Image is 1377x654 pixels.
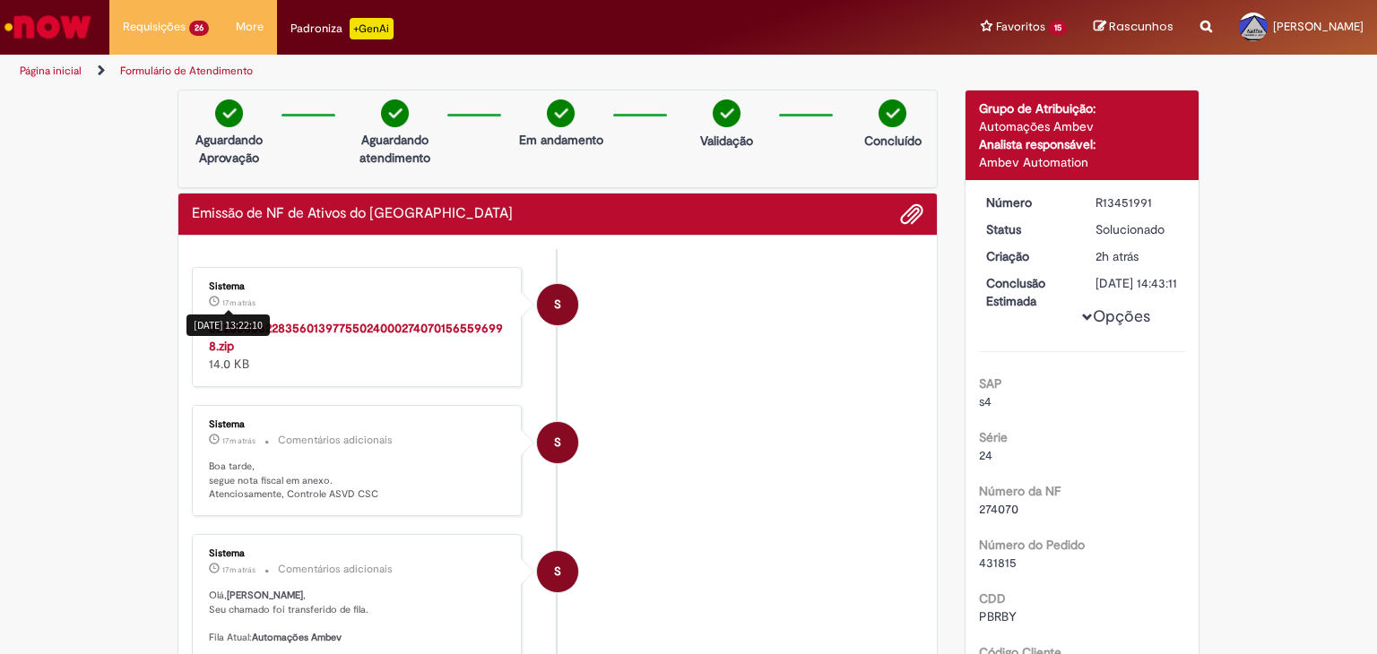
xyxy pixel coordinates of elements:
span: PBRBY [979,608,1017,624]
div: [DATE] 13:22:10 [186,314,270,335]
span: Rascunhos [1109,18,1173,35]
p: Aguardando Aprovação [186,131,273,167]
img: check-circle-green.png [547,99,575,127]
time: 27/08/2025 11:43:07 [1096,248,1139,264]
h2: Emissão de NF de Ativos do ASVD Histórico de tíquete [192,206,513,222]
div: Solucionado [1096,220,1179,238]
div: Sistema [209,548,507,559]
div: 14.0 KB [209,319,507,373]
span: 17m atrás [222,435,255,446]
b: Número da NF [979,483,1061,499]
span: 26 [189,21,209,36]
small: Comentários adicionais [278,562,393,577]
div: Automações Ambev [979,117,1186,135]
div: Sistema [209,281,507,292]
img: check-circle-green.png [381,99,409,127]
ul: Trilhas de página [13,55,905,88]
div: Grupo de Atribuição: [979,99,1186,117]
b: Série [979,429,1008,445]
div: [DATE] 14:43:11 [1096,274,1179,292]
p: Validação [700,132,753,150]
span: S [554,283,561,326]
dt: Status [973,220,1083,238]
div: Analista responsável: [979,135,1186,153]
div: Ambev Automation [979,153,1186,171]
a: Formulário de Atendimento [120,64,253,78]
a: 33250856228356013977550240002740701565596998.zip [209,320,503,354]
span: Requisições [123,18,186,36]
small: Comentários adicionais [278,433,393,448]
span: 17m atrás [222,297,255,308]
a: Página inicial [20,64,82,78]
span: Favoritos [996,18,1045,36]
p: +GenAi [350,18,394,39]
span: 15 [1049,21,1067,36]
div: Sistema [209,419,507,430]
p: Em andamento [519,131,603,149]
img: check-circle-green.png [879,99,906,127]
div: 27/08/2025 11:43:07 [1096,247,1179,265]
img: check-circle-green.png [215,99,243,127]
time: 27/08/2025 13:22:10 [222,435,255,446]
span: 274070 [979,501,1018,517]
a: Rascunhos [1094,19,1173,36]
div: Padroniza [290,18,394,39]
dt: Número [973,194,1083,211]
p: Aguardando atendimento [351,131,438,167]
div: System [537,551,578,592]
span: 2h atrás [1096,248,1139,264]
span: More [236,18,264,36]
b: SAP [979,375,1002,392]
p: Concluído [864,132,922,150]
span: 17m atrás [222,564,255,575]
b: Número do Pedido [979,537,1085,553]
dt: Conclusão Estimada [973,274,1083,310]
img: ServiceNow [2,9,94,45]
time: 27/08/2025 13:22:08 [222,564,255,575]
img: check-circle-green.png [713,99,740,127]
div: R13451991 [1096,194,1179,211]
b: CDD [979,590,1006,607]
div: System [537,422,578,463]
dt: Criação [973,247,1083,265]
span: S [554,421,561,464]
span: S [554,550,561,593]
span: [PERSON_NAME] [1273,19,1364,34]
b: [PERSON_NAME] [227,589,303,602]
button: Adicionar anexos [900,202,923,226]
span: 24 [979,447,992,463]
p: Boa tarde, segue nota fiscal em anexo. Atenciosamente, Controle ASVD CSC [209,460,507,502]
span: s4 [979,393,992,409]
span: 431815 [979,555,1017,571]
div: Sistema [537,284,578,325]
b: Automações Ambev [252,631,342,644]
